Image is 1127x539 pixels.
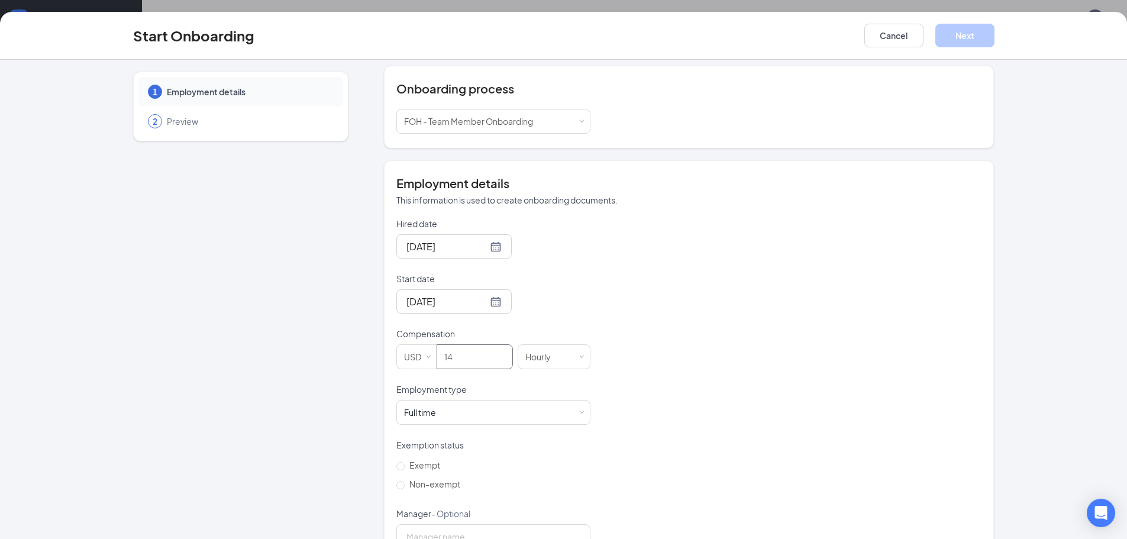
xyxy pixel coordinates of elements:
[525,345,559,369] div: Hourly
[405,460,445,470] span: Exempt
[396,508,590,519] p: Manager
[396,194,981,206] p: This information is used to create onboarding documents.
[406,294,487,309] input: Oct 1, 2025
[404,406,444,418] div: [object Object]
[437,345,512,369] input: Amount
[405,479,465,489] span: Non-exempt
[404,109,541,133] div: [object Object]
[396,80,981,97] h4: Onboarding process
[404,345,430,369] div: USD
[431,508,470,519] span: - Optional
[935,24,994,47] button: Next
[396,439,590,451] p: Exemption status
[396,175,981,192] h4: Employment details
[167,115,331,127] span: Preview
[396,218,590,230] p: Hired date
[396,328,590,340] p: Compensation
[396,383,590,395] p: Employment type
[1087,499,1115,527] div: Open Intercom Messenger
[167,86,331,98] span: Employment details
[404,406,436,418] div: Full time
[864,24,923,47] button: Cancel
[406,239,487,254] input: Sep 13, 2025
[396,273,590,285] p: Start date
[153,86,157,98] span: 1
[153,115,157,127] span: 2
[133,25,254,46] h3: Start Onboarding
[404,116,533,127] span: FOH - Team Member Onboarding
